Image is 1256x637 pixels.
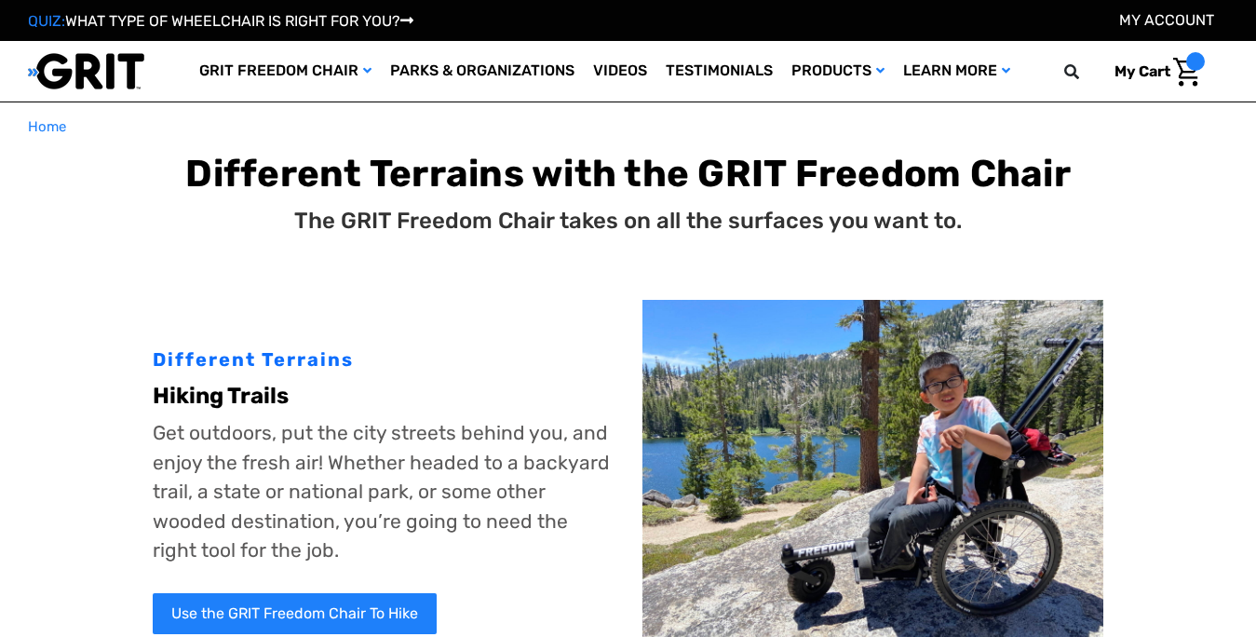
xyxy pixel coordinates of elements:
[153,383,289,409] b: Hiking Trails
[1173,58,1200,87] img: Cart
[153,346,614,373] div: Different Terrains
[381,41,584,102] a: Parks & Organizations
[1101,52,1205,91] a: Cart with 0 items
[190,41,381,102] a: GRIT Freedom Chair
[185,152,1071,196] b: Different Terrains with the GRIT Freedom Chair
[28,52,144,90] img: GRIT All-Terrain Wheelchair and Mobility Equipment
[153,418,614,565] p: Get outdoors, put the city streets behind you, and enjoy the fresh air! Whether headed to a backy...
[1119,11,1214,29] a: Account
[28,116,66,138] a: Home
[656,41,782,102] a: Testimonials
[28,118,66,135] span: Home
[1073,52,1101,91] input: Search
[894,41,1020,102] a: Learn More
[294,204,962,237] p: The GRIT Freedom Chair takes on all the surfaces you want to.
[584,41,656,102] a: Videos
[28,116,1228,138] nav: Breadcrumb
[782,41,894,102] a: Products
[28,12,413,30] a: QUIZ:WHAT TYPE OF WHEELCHAIR IS RIGHT FOR YOU?
[153,593,437,634] a: Use the GRIT Freedom Chair To Hike
[28,12,65,30] span: QUIZ:
[1114,62,1170,80] span: My Cart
